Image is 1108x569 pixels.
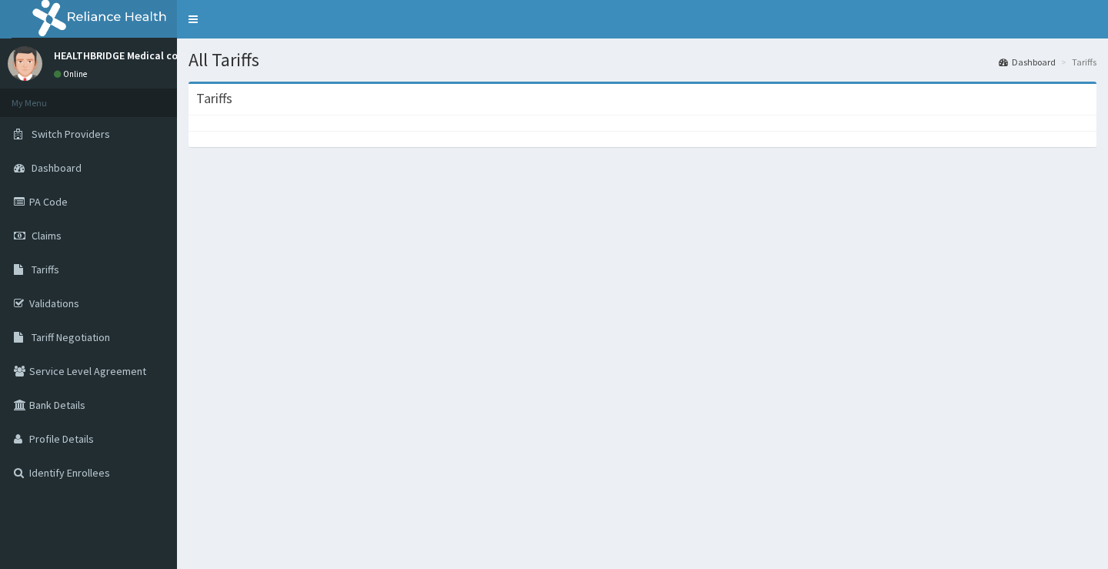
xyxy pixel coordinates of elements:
[1057,55,1096,69] li: Tariffs
[32,127,110,141] span: Switch Providers
[32,263,59,276] span: Tariffs
[54,69,91,79] a: Online
[54,50,225,61] p: HEALTHBRIDGE Medical consultants
[196,92,232,105] h3: Tariffs
[32,161,82,175] span: Dashboard
[32,229,62,243] span: Claims
[32,330,110,344] span: Tariff Negotiation
[8,46,42,81] img: User Image
[999,55,1056,69] a: Dashboard
[189,50,1096,70] h1: All Tariffs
